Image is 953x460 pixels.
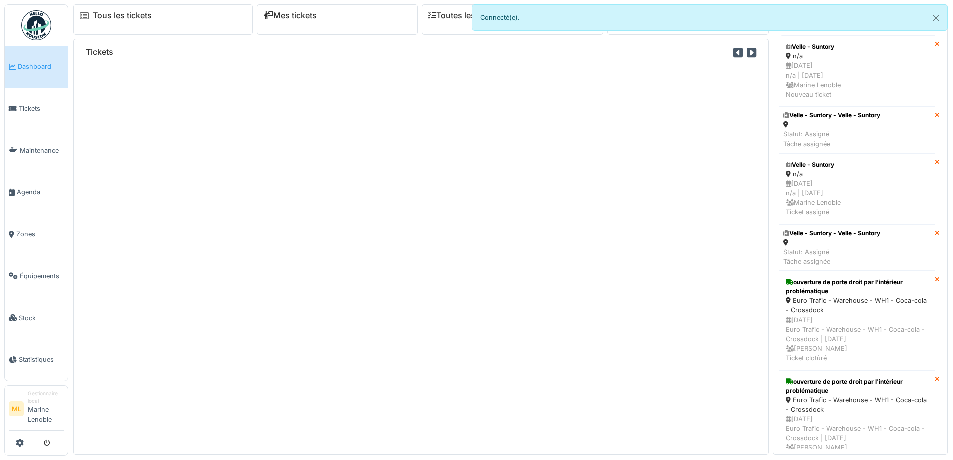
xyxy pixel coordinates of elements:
[786,160,928,169] div: Velle - Suntory
[5,88,68,130] a: Tickets
[19,104,64,113] span: Tickets
[786,377,928,395] div: ouverture de porte droit par l'intérieur problématique
[472,4,948,31] div: Connecté(e).
[9,390,64,431] a: ML Gestionnaire localMarine Lenoble
[28,390,64,405] div: Gestionnaire local
[783,129,880,148] div: Statut: Assigné Tâche assignée
[17,187,64,197] span: Agenda
[28,390,64,428] li: Marine Lenoble
[5,297,68,339] a: Stock
[779,153,935,224] a: Velle - Suntory n/a [DATE]n/a | [DATE] Marine LenobleTicket assigné
[779,224,935,271] a: Velle - Suntory - Velle - Suntory Statut: AssignéTâche assignée
[779,35,935,106] a: Velle - Suntory n/a [DATE]n/a | [DATE] Marine LenobleNouveau ticket
[779,106,935,153] a: Velle - Suntory - Velle - Suntory Statut: AssignéTâche assignée
[21,10,51,40] img: Badge_color-CXgf-gQk.svg
[786,169,928,179] div: n/a
[5,255,68,297] a: Équipements
[925,5,947,31] button: Close
[786,296,928,315] div: Euro Trafic - Warehouse - WH1 - Coca-cola - Crossdock
[16,229,64,239] span: Zones
[786,315,928,363] div: [DATE] Euro Trafic - Warehouse - WH1 - Coca-cola - Crossdock | [DATE] [PERSON_NAME] Ticket clotûré
[19,355,64,364] span: Statistiques
[86,47,113,57] h6: Tickets
[5,129,68,171] a: Maintenance
[786,179,928,217] div: [DATE] n/a | [DATE] Marine Lenoble Ticket assigné
[5,213,68,255] a: Zones
[786,42,928,51] div: Velle - Suntory
[20,146,64,155] span: Maintenance
[20,271,64,281] span: Équipements
[783,247,880,266] div: Statut: Assigné Tâche assignée
[779,271,935,370] a: ouverture de porte droit par l'intérieur problématique Euro Trafic - Warehouse - WH1 - Coca-cola ...
[9,401,24,416] li: ML
[786,395,928,414] div: Euro Trafic - Warehouse - WH1 - Coca-cola - Crossdock
[19,313,64,323] span: Stock
[263,11,317,20] a: Mes tickets
[786,61,928,99] div: [DATE] n/a | [DATE] Marine Lenoble Nouveau ticket
[93,11,152,20] a: Tous les tickets
[786,51,928,61] div: n/a
[786,278,928,296] div: ouverture de porte droit par l'intérieur problématique
[5,171,68,213] a: Agenda
[783,229,880,238] div: Velle - Suntory - Velle - Suntory
[18,62,64,71] span: Dashboard
[5,339,68,381] a: Statistiques
[428,11,503,20] a: Toutes les tâches
[783,111,880,120] div: Velle - Suntory - Velle - Suntory
[5,46,68,88] a: Dashboard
